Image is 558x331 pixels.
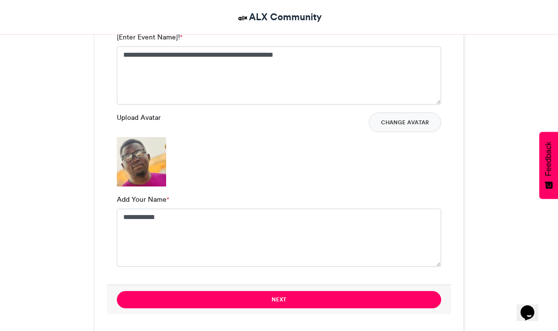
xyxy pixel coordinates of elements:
img: ALX Community [237,12,249,24]
button: Next [117,291,441,308]
button: Change Avatar [369,112,441,132]
button: Feedback - Show survey [539,132,558,199]
img: 1759306330.798-b2dcae4267c1926e4edbba7f5065fdc4d8f11412.png [117,137,166,186]
label: [Enter Event Name]! [117,32,182,42]
label: Upload Avatar [117,112,161,123]
label: Add Your Name [117,194,169,205]
span: Feedback [544,142,553,176]
a: ALX Community [237,10,322,24]
iframe: chat widget [517,292,548,321]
